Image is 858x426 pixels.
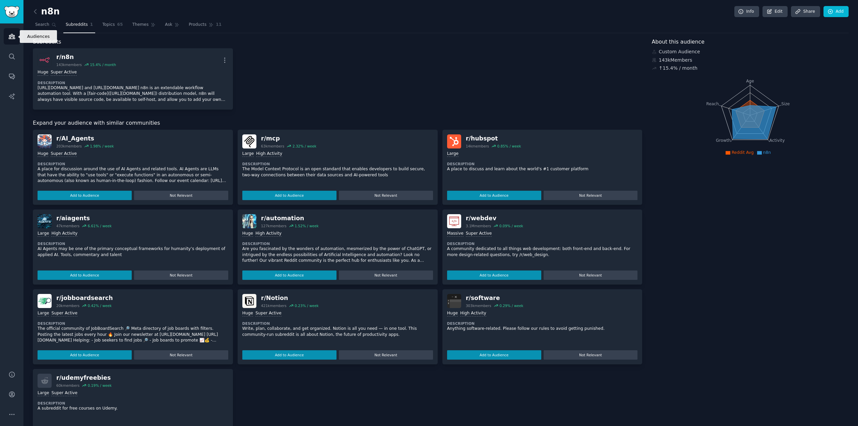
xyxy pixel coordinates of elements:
[165,22,172,28] span: Ask
[90,62,116,67] div: 15.4 % / month
[38,166,228,184] p: A place for discussion around the use of AI Agents and related tools. AI Agents are LLMs that hav...
[242,294,256,308] img: Notion
[716,138,731,143] tspan: Growth
[51,310,77,317] div: Super Active
[33,38,61,46] span: Subreddits
[38,294,52,308] img: jobboardsearch
[56,53,116,61] div: r/ n8n
[38,214,52,228] img: aiagents
[56,62,82,67] div: 143k members
[763,150,771,155] span: n8n
[38,270,132,280] button: Add to Audience
[466,214,523,223] div: r/ webdev
[447,241,638,246] dt: Description
[261,214,319,223] div: r/ automation
[38,401,228,406] dt: Description
[51,69,77,76] div: Super Active
[130,19,158,33] a: Themes
[38,406,228,412] p: A subreddit for free courses on Udemy.
[447,166,638,172] p: A place to discuss and learn about the world's #1 customer platform
[38,191,132,200] button: Add to Audience
[56,224,79,228] div: 47k members
[242,151,254,157] div: Large
[38,350,132,360] button: Add to Audience
[746,79,754,83] tspan: Age
[242,214,256,228] img: automation
[255,310,282,317] div: Super Active
[544,350,638,360] button: Not Relevant
[242,191,336,200] button: Add to Audience
[38,326,228,344] p: The official community of JobBoardSearch 🔎 Meta directory of job boards with filters. Posting the...
[56,303,79,308] div: 20k members
[466,294,524,302] div: r/ software
[242,246,433,264] p: Are you fascinated by the wonders of automation, mesmerized by the power of ChatGPT, or intrigued...
[100,19,125,33] a: Topics65
[659,65,697,72] div: ↑ 15.4 % / month
[38,321,228,326] dt: Description
[56,214,112,223] div: r/ aiagents
[652,38,704,46] span: About this audience
[447,294,461,308] img: software
[242,134,256,148] img: mcp
[117,22,123,28] span: 65
[132,22,149,28] span: Themes
[256,151,282,157] div: High Activity
[242,241,433,246] dt: Description
[447,310,458,317] div: Huge
[447,321,638,326] dt: Description
[242,231,253,237] div: Huge
[56,144,82,148] div: 203k members
[134,350,228,360] button: Not Relevant
[51,151,77,157] div: Super Active
[732,150,754,155] span: Reddit Avg
[33,19,59,33] a: Search
[216,22,222,28] span: 11
[447,191,541,200] button: Add to Audience
[242,326,433,338] p: Write, plan, collaborate, and get organized. Notion is all you need — in one tool. This community...
[447,134,461,148] img: hubspot
[90,22,93,28] span: 1
[242,166,433,178] p: The Model Context Protocol is an open standard that enables developers to build secure, two-way c...
[134,270,228,280] button: Not Relevant
[447,350,541,360] button: Add to Audience
[102,22,115,28] span: Topics
[63,19,95,33] a: Subreddits1
[38,231,49,237] div: Large
[466,134,521,143] div: r/ hubspot
[781,101,790,106] tspan: Size
[447,231,464,237] div: Massive
[652,48,849,55] div: Custom Audience
[447,151,458,157] div: Large
[163,19,182,33] a: Ask
[38,246,228,258] p: AI Agents may be one of the primary conceptual frameworks for humanity’s deployment of applied AI...
[38,241,228,246] dt: Description
[51,231,77,237] div: High Activity
[293,144,316,148] div: 2.32 % / week
[88,224,112,228] div: 6.61 % / week
[134,191,228,200] button: Not Relevant
[38,151,48,157] div: Huge
[652,57,849,64] div: 143k Members
[499,224,523,228] div: 0.09 % / week
[38,69,48,76] div: Huge
[466,231,492,237] div: Super Active
[339,350,433,360] button: Not Relevant
[56,374,112,382] div: r/ udemyfreebies
[261,224,287,228] div: 127k members
[734,6,759,17] a: Info
[186,19,224,33] a: Products11
[447,214,461,228] img: webdev
[242,310,253,317] div: Huge
[447,270,541,280] button: Add to Audience
[261,134,316,143] div: r/ mcp
[33,119,160,127] span: Expand your audience with similar communities
[791,6,820,17] a: Share
[33,6,60,17] h2: n8n
[242,350,336,360] button: Add to Audience
[261,294,319,302] div: r/ Notion
[261,303,287,308] div: 421k members
[38,134,52,148] img: AI_Agents
[447,326,638,332] p: Anything software-related. Please follow our rules to avoid getting punished.
[460,310,486,317] div: High Activity
[466,303,491,308] div: 303k members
